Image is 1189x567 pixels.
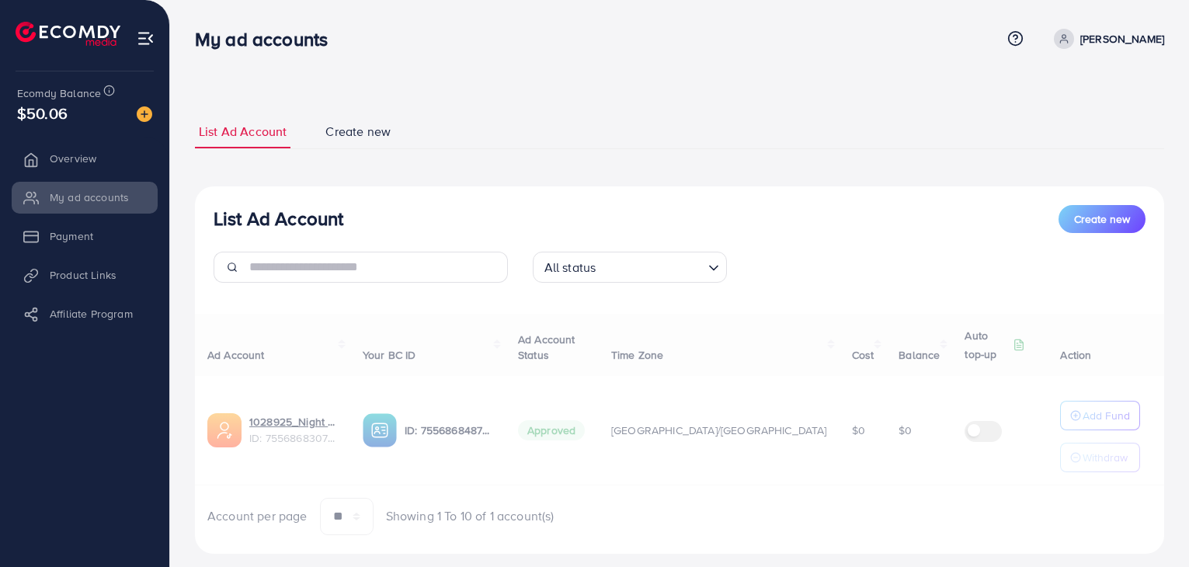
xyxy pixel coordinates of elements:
span: Create new [1074,211,1130,227]
h3: My ad accounts [195,28,340,50]
span: List Ad Account [199,123,287,141]
a: [PERSON_NAME] [1048,29,1164,49]
img: logo [16,22,120,46]
img: image [137,106,152,122]
img: menu [137,30,155,47]
span: Create new [325,123,391,141]
button: Create new [1059,205,1146,233]
div: Search for option [533,252,727,283]
input: Search for option [600,253,701,279]
span: $50.06 [17,102,68,124]
p: [PERSON_NAME] [1080,30,1164,48]
span: All status [541,256,600,279]
h3: List Ad Account [214,207,343,230]
span: Ecomdy Balance [17,85,101,101]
